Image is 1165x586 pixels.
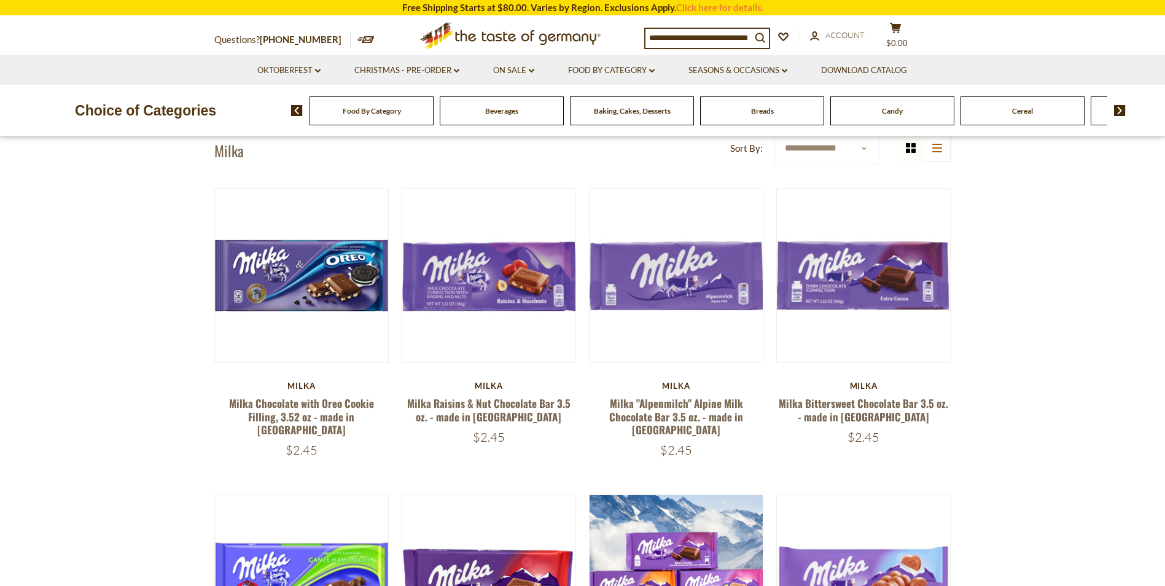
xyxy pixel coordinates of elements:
a: Christmas - PRE-ORDER [354,64,459,77]
a: Candy [882,106,903,115]
span: Account [825,30,865,40]
span: $0.00 [886,38,908,48]
a: Food By Category [343,106,401,115]
a: Milka Bittersweet Chocolate Bar 3.5 oz. - made in [GEOGRAPHIC_DATA] [779,396,948,424]
p: Questions? [214,32,351,48]
a: Download Catalog [821,64,907,77]
a: Baking, Cakes, Desserts [594,106,671,115]
img: Milka [777,189,951,362]
div: Milka [214,381,389,391]
a: Milka "Alpenmilch" Alpine Milk Chocolate Bar 3.5 oz. - made in [GEOGRAPHIC_DATA] [609,396,743,437]
img: previous arrow [291,105,303,116]
a: Milka Chocolate with Oreo Cookie Filling, 3.52 oz - made in [GEOGRAPHIC_DATA] [229,396,374,437]
a: Food By Category [568,64,655,77]
a: Cereal [1012,106,1033,115]
a: [PHONE_NUMBER] [260,34,341,45]
a: Account [810,29,865,42]
span: $2.45 [473,429,505,445]
img: Milka [215,189,389,362]
button: $0.00 [878,22,914,53]
h1: Milka [214,141,244,160]
img: Milka [402,189,576,362]
a: Seasons & Occasions [688,64,787,77]
img: next arrow [1114,105,1126,116]
a: Oktoberfest [257,64,321,77]
div: Milka [402,381,577,391]
span: $2.45 [847,429,879,445]
span: $2.45 [660,442,692,458]
span: $2.45 [286,442,318,458]
div: Milka [776,381,951,391]
a: Milka Raisins & Nut Chocolate Bar 3.5 oz. - made in [GEOGRAPHIC_DATA] [407,396,571,424]
a: Breads [751,106,774,115]
img: Milka [590,189,763,362]
a: Click here for details. [676,2,763,13]
label: Sort By: [730,141,763,156]
div: Milka [589,381,764,391]
a: On Sale [493,64,534,77]
a: Beverages [485,106,518,115]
